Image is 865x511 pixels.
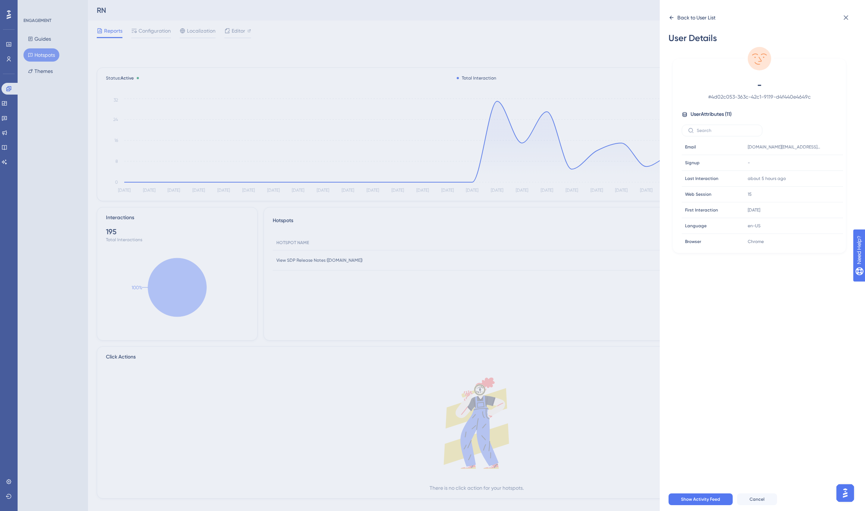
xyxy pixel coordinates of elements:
[748,144,821,150] span: [DOMAIN_NAME][EMAIL_ADDRESS][DOMAIN_NAME]
[669,32,850,44] div: User Details
[748,176,786,181] time: about 5 hours ago
[737,493,777,505] button: Cancel
[834,482,856,504] iframe: UserGuiding AI Assistant Launcher
[748,191,752,197] span: 15
[17,2,46,11] span: Need Help?
[685,223,707,229] span: Language
[685,191,711,197] span: Web Session
[681,496,720,502] span: Show Activity Feed
[750,496,765,502] span: Cancel
[748,160,750,166] span: -
[677,13,715,22] div: Back to User List
[685,160,700,166] span: Signup
[685,176,718,181] span: Last Interaction
[691,110,732,119] span: User Attributes ( 11 )
[685,239,701,245] span: Browser
[695,79,824,91] span: -
[685,144,696,150] span: Email
[685,207,718,213] span: First Interaction
[697,128,756,133] input: Search
[669,493,733,505] button: Show Activity Feed
[695,92,824,101] span: # 4d02c053-363c-42c1-9119-d4f440e4649c
[748,223,761,229] span: en-US
[748,207,760,213] time: [DATE]
[748,239,764,245] span: Chrome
